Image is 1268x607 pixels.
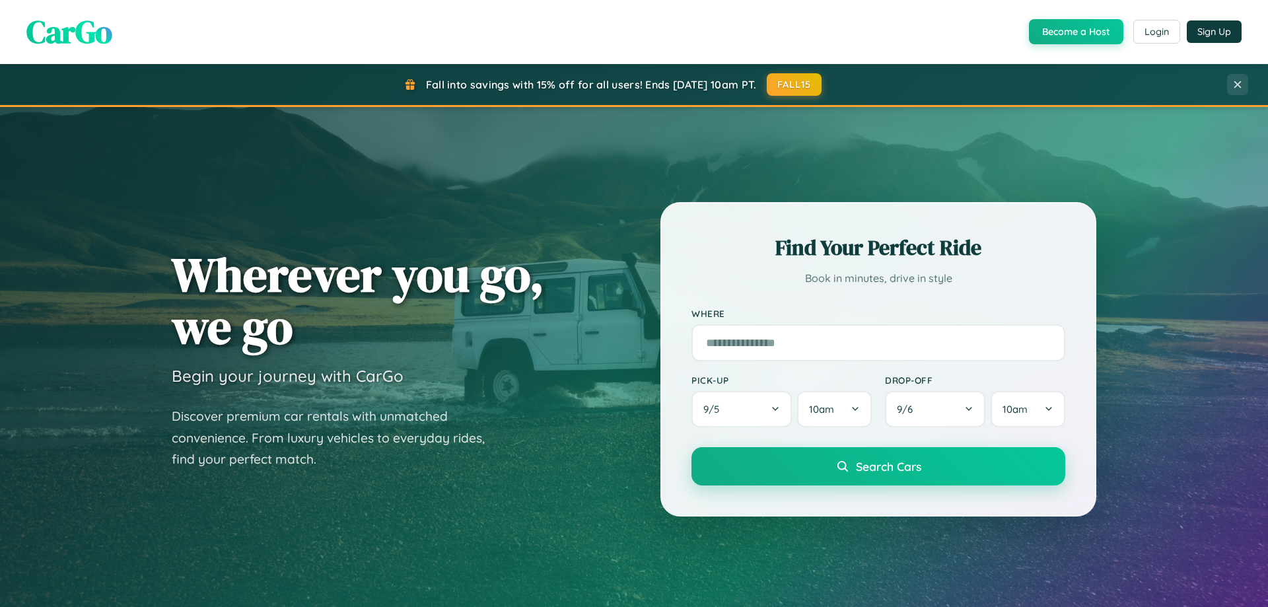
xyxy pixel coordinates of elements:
[691,447,1065,485] button: Search Cars
[172,366,404,386] h3: Begin your journey with CarGo
[691,375,872,386] label: Pick-up
[809,403,834,415] span: 10am
[897,403,919,415] span: 9 / 6
[885,375,1065,386] label: Drop-off
[26,10,112,54] span: CarGo
[172,406,502,470] p: Discover premium car rentals with unmatched convenience. From luxury vehicles to everyday rides, ...
[885,391,985,427] button: 9/6
[1029,19,1123,44] button: Become a Host
[691,269,1065,288] p: Book in minutes, drive in style
[767,73,822,96] button: FALL15
[1003,403,1028,415] span: 10am
[991,391,1065,427] button: 10am
[1187,20,1242,43] button: Sign Up
[1133,20,1180,44] button: Login
[691,308,1065,319] label: Where
[691,391,792,427] button: 9/5
[856,459,921,474] span: Search Cars
[426,78,757,91] span: Fall into savings with 15% off for all users! Ends [DATE] 10am PT.
[797,391,872,427] button: 10am
[691,233,1065,262] h2: Find Your Perfect Ride
[703,403,726,415] span: 9 / 5
[172,248,544,353] h1: Wherever you go, we go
